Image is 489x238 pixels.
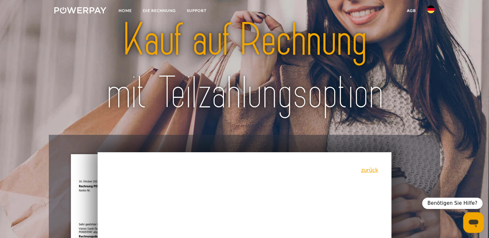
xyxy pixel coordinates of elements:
a: SUPPORT [181,5,212,16]
img: logo-powerpay-white.svg [54,7,106,14]
iframe: Schaltfläche zum Öffnen des Messaging-Fensters; Konversation läuft [463,212,484,233]
a: Home [113,5,137,16]
img: de [427,5,435,13]
div: Benötigen Sie Hilfe? [422,198,483,209]
img: title-powerpay_de.svg [73,11,416,123]
a: DIE RECHNUNG [137,5,181,16]
a: agb [401,5,421,16]
a: zurück [361,167,378,173]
